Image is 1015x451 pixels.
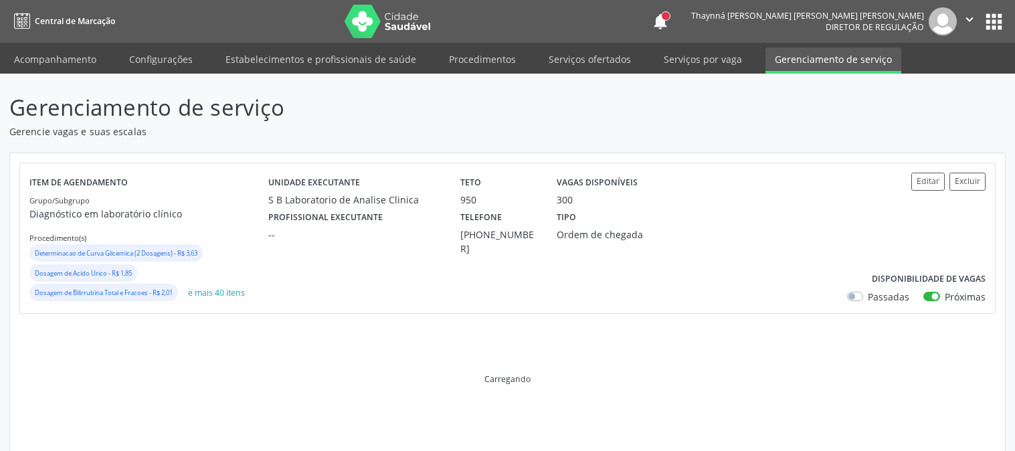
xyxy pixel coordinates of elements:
[29,173,128,193] label: Item de agendamento
[557,193,573,207] div: 300
[29,233,86,243] small: Procedimento(s)
[691,10,924,21] div: Thaynná [PERSON_NAME] [PERSON_NAME] [PERSON_NAME]
[460,228,538,256] div: [PHONE_NUMBER]
[949,173,986,191] button: Excluir
[557,207,576,228] label: Tipo
[484,373,531,385] div: Carregando
[982,10,1006,33] button: apps
[268,173,360,193] label: Unidade executante
[945,290,986,304] label: Próximas
[5,48,106,71] a: Acompanhamento
[268,228,442,242] div: --
[929,7,957,35] img: img
[654,48,751,71] a: Serviços por vaga
[9,91,707,124] p: Gerenciamento de serviço
[216,48,426,71] a: Estabelecimentos e profissionais de saúde
[35,288,173,297] small: Dosagem de Bilirrubina Total e Fracoes - R$ 2,01
[460,173,481,193] label: Teto
[957,7,982,35] button: 
[911,173,945,191] button: Editar
[120,48,202,71] a: Configurações
[440,48,525,71] a: Procedimentos
[962,12,977,27] i: 
[557,228,682,242] div: Ordem de chegada
[9,124,707,139] p: Gerencie vagas e suas escalas
[557,173,638,193] label: Vagas disponíveis
[460,193,538,207] div: 950
[35,249,197,258] small: Determinacao de Curva Glicemica (2 Dosagens) - R$ 3,63
[539,48,640,71] a: Serviços ofertados
[183,284,250,302] button: e mais 40 itens
[29,195,90,205] small: Grupo/Subgrupo
[651,12,670,31] button: notifications
[765,48,901,74] a: Gerenciamento de serviço
[872,269,986,290] label: Disponibilidade de vagas
[29,207,268,221] p: Diagnóstico em laboratório clínico
[868,290,909,304] label: Passadas
[460,207,502,228] label: Telefone
[268,207,383,228] label: Profissional executante
[826,21,924,33] span: Diretor de regulação
[35,269,132,278] small: Dosagem de Acido Urico - R$ 1,85
[268,193,442,207] div: S B Laboratorio de Analise Clinica
[35,15,115,27] span: Central de Marcação
[9,10,115,32] a: Central de Marcação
